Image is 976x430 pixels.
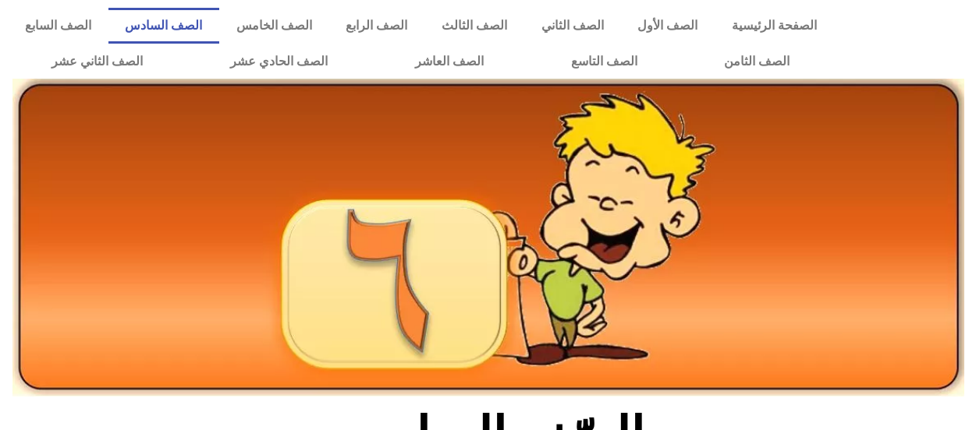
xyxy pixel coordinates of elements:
a: الصف الثاني عشر [8,44,186,79]
a: الصف الخامس [219,8,329,44]
a: الصف الحادي عشر [186,44,371,79]
a: الصف السادس [108,8,220,44]
a: الصف الأول [620,8,715,44]
a: الصف السابع [8,8,108,44]
a: الصف التاسع [527,44,681,79]
a: الصف الثامن [681,44,834,79]
a: الصفحة الرئيسية [715,8,834,44]
a: الصف العاشر [371,44,527,79]
a: الصف الثاني [524,8,621,44]
a: الصف الرابع [329,8,425,44]
a: الصف الثالث [424,8,524,44]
